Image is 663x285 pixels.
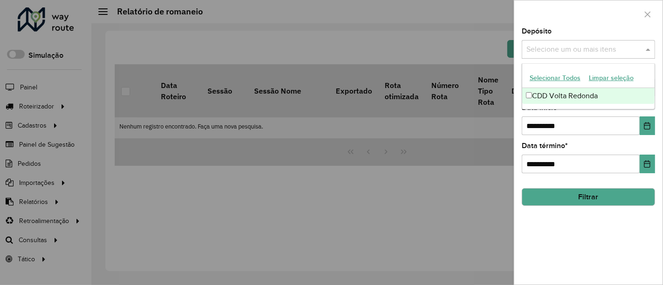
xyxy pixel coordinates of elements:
button: Choose Date [640,116,655,135]
label: Depósito [522,26,552,37]
button: Selecionar Todos [525,71,585,85]
button: Choose Date [640,155,655,173]
button: Limpar seleção [585,71,638,85]
ng-dropdown-panel: Options list [522,63,656,109]
label: Data término [522,140,568,151]
button: Filtrar [522,188,655,206]
div: CDD Volta Redonda [522,88,655,104]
